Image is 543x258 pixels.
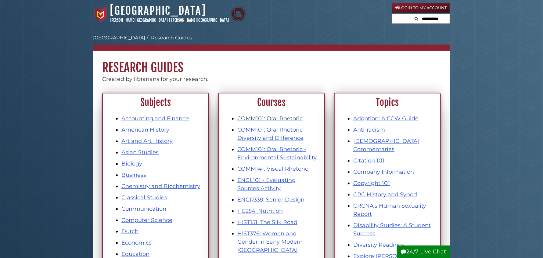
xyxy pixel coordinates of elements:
a: Business [121,172,146,178]
a: Adoption: A CCW Guide [353,115,419,122]
a: Disability Studies: A Student Success [353,222,431,237]
a: HE254: Nutrition [237,208,283,214]
a: ENGL101 - Evaluating Sources Activity [237,177,296,192]
span: Created by librarians for your research. [102,76,208,82]
a: HIST151: The Silk Road [237,219,297,226]
a: Citation 101 [353,157,384,164]
a: Accounting and Finance [121,115,189,122]
a: Company Information [353,169,414,175]
button: Search [413,14,420,22]
a: [PERSON_NAME][GEOGRAPHIC_DATA] [171,18,229,23]
a: Anti-racism [353,126,385,133]
a: Education [121,251,149,257]
a: Login to My Account [392,3,450,13]
h1: Research Guides [93,51,450,75]
a: COMM101: Oral Rhetoric - Diversity and Difference [237,126,306,141]
a: American History [121,126,169,133]
a: Art and Art History [121,138,173,144]
button: 24/7 Live Chat [397,245,450,258]
img: Calvin Theological Seminary [231,6,246,22]
a: CRC History and Synod [353,191,417,198]
nav: breadcrumb [93,34,450,51]
a: Research Guides [151,35,192,41]
a: COMM101: Oral Rhetoric [237,115,303,122]
a: Computer Science [121,217,172,223]
a: [PERSON_NAME][GEOGRAPHIC_DATA] [110,18,168,23]
a: HIST376: Women and Gender in Early Modern [GEOGRAPHIC_DATA] [237,230,303,253]
a: Diversity Readings [353,242,405,248]
a: COMM101: Oral Rhetoric - Environmental Sustainability [237,146,317,161]
a: Copyright 101 [353,180,390,187]
i: Search [415,17,419,21]
a: ENGR339: Senior Design [237,196,304,203]
a: Classical Studies [121,194,167,201]
a: [GEOGRAPHIC_DATA] [110,4,206,17]
a: [GEOGRAPHIC_DATA] [93,35,145,41]
a: [DEMOGRAPHIC_DATA] Commentaries [353,138,419,153]
span: | [169,18,170,23]
a: COMM141: Visual Rhetoric [237,165,308,172]
a: Economics [121,239,152,246]
h2: Topics [338,97,437,108]
a: Communication [121,205,166,212]
a: Dutch [121,228,138,235]
a: Biology [121,160,142,167]
a: Asian Studies [121,149,159,156]
img: Calvin University [93,6,108,22]
a: Chemistry and Biochemistry [121,183,200,190]
a: CRCNA's Human Sexuality Report [353,202,426,217]
h2: Courses [222,97,321,108]
h2: Subjects [106,97,205,108]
